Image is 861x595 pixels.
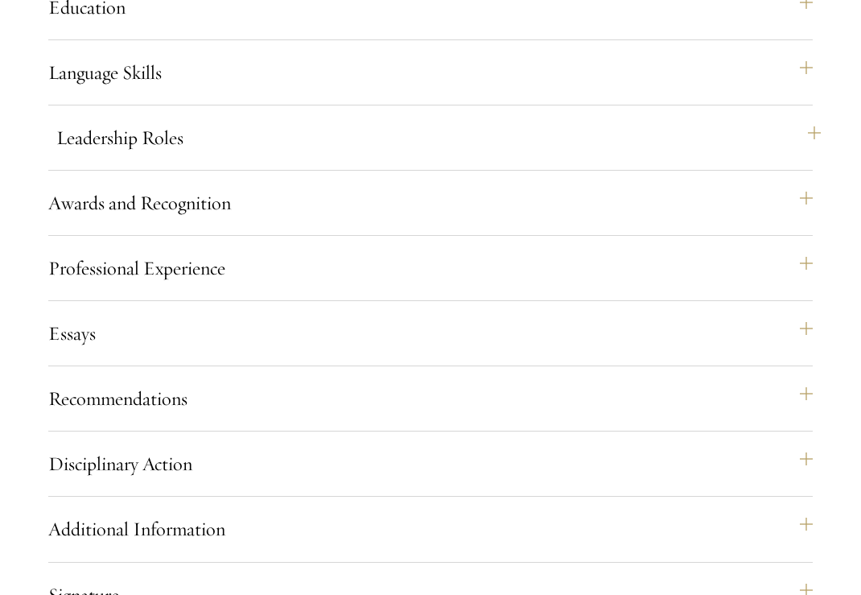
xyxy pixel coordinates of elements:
button: Essays [48,314,813,353]
button: Leadership Roles [56,118,821,157]
button: Recommendations [48,379,813,418]
button: Additional Information [48,510,813,548]
button: Disciplinary Action [48,444,813,483]
button: Language Skills [48,53,813,92]
button: Professional Experience [48,249,813,287]
button: Awards and Recognition [48,184,813,222]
